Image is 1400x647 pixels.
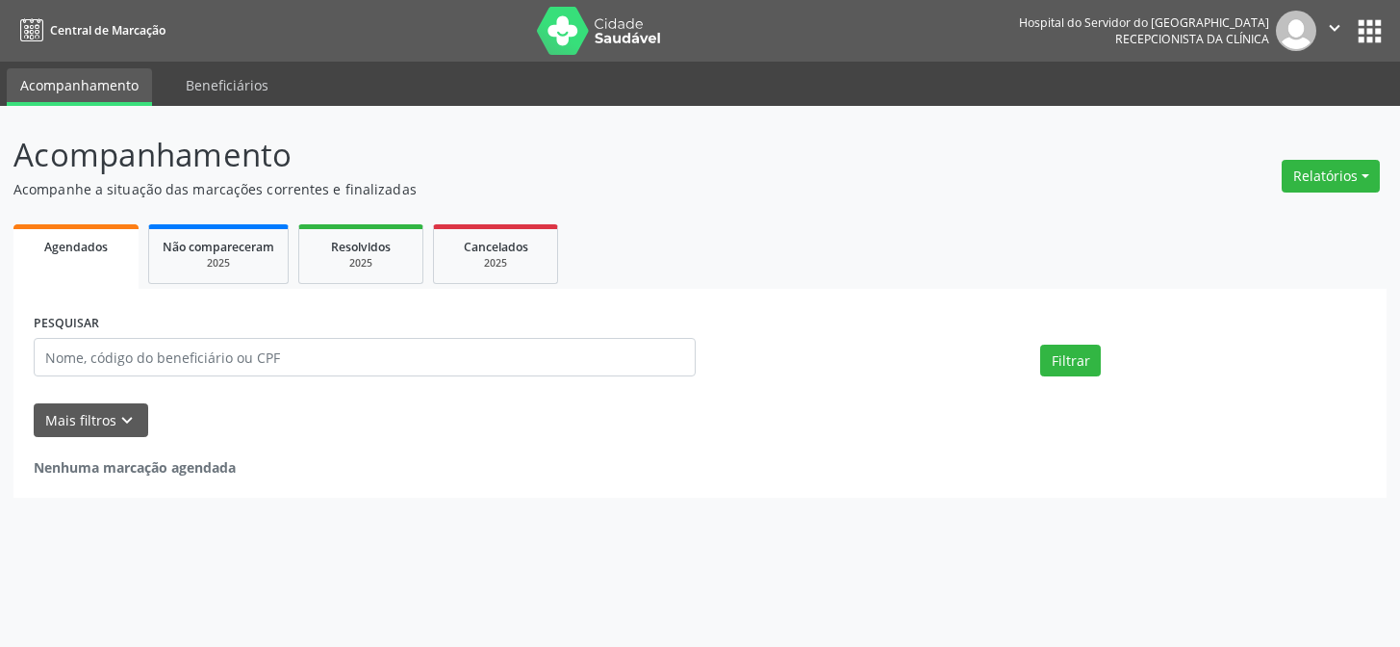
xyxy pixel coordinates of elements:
[44,239,108,255] span: Agendados
[34,338,696,376] input: Nome, código do beneficiário ou CPF
[13,14,165,46] a: Central de Marcação
[7,68,152,106] a: Acompanhamento
[464,239,528,255] span: Cancelados
[116,410,138,431] i: keyboard_arrow_down
[34,403,148,437] button: Mais filtroskeyboard_arrow_down
[13,131,975,179] p: Acompanhamento
[1276,11,1316,51] img: img
[172,68,282,102] a: Beneficiários
[34,309,99,339] label: PESQUISAR
[50,22,165,39] span: Central de Marcação
[1282,160,1380,193] button: Relatórios
[447,256,544,271] div: 2025
[13,179,975,199] p: Acompanhe a situação das marcações correntes e finalizadas
[1115,31,1269,47] span: Recepcionista da clínica
[34,458,236,477] strong: Nenhuma marcação agendada
[1353,14,1387,48] button: apps
[1324,17,1345,39] i: 
[1316,11,1353,51] button: 
[163,239,274,255] span: Não compareceram
[163,256,274,271] div: 2025
[331,239,391,255] span: Resolvidos
[1040,345,1101,377] button: Filtrar
[313,256,409,271] div: 2025
[1019,14,1269,31] div: Hospital do Servidor do [GEOGRAPHIC_DATA]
